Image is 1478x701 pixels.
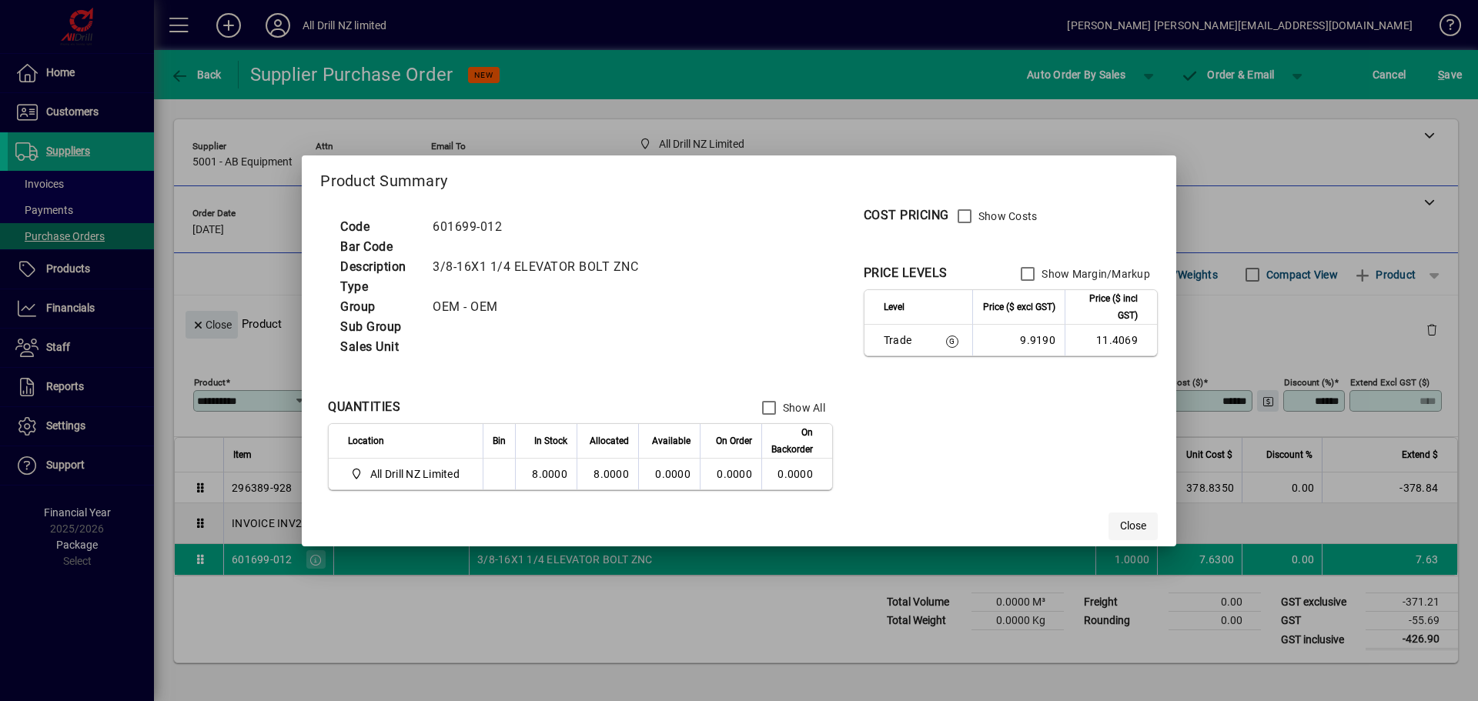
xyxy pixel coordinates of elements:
label: Show All [780,400,825,416]
span: In Stock [534,432,567,449]
td: Type [333,277,425,297]
td: 601699-012 [425,217,657,237]
span: Price ($ excl GST) [983,299,1055,315]
div: QUANTITIES [328,398,400,416]
td: 8.0000 [515,459,577,489]
span: Location [348,432,384,449]
button: Close [1108,512,1158,540]
td: 0.0000 [638,459,700,489]
label: Show Margin/Markup [1038,266,1150,282]
td: 11.4069 [1065,325,1157,356]
td: OEM - OEM [425,297,657,317]
td: 8.0000 [577,459,638,489]
span: All Drill NZ Limited [348,465,466,483]
span: 0.0000 [717,468,752,480]
td: 0.0000 [761,459,832,489]
span: Price ($ incl GST) [1075,290,1138,324]
span: Allocated [590,432,629,449]
div: PRICE LEVELS [864,264,948,282]
span: Close [1120,518,1146,534]
span: Available [652,432,691,449]
td: 9.9190 [972,325,1065,356]
td: 3/8-16X1 1/4 ELEVATOR BOLT ZNC [425,257,657,277]
td: Sales Unit [333,337,425,357]
span: On Order [716,432,752,449]
span: Level [884,299,905,315]
h2: Product Summary [302,155,1176,200]
td: Group [333,297,425,317]
span: Bin [493,432,506,449]
td: Description [333,257,425,277]
span: On Backorder [771,424,813,458]
span: All Drill NZ Limited [370,466,460,482]
label: Show Costs [975,209,1038,224]
td: Bar Code [333,237,425,257]
td: Sub Group [333,317,425,337]
div: COST PRICING [864,206,949,225]
span: Trade [884,332,925,348]
td: Code [333,217,425,237]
